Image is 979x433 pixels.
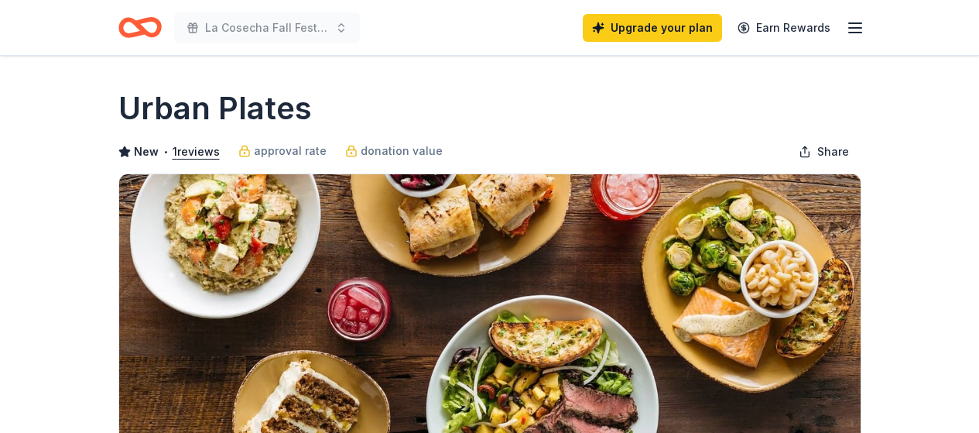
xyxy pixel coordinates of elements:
a: Upgrade your plan [583,14,722,42]
span: New [134,143,159,161]
span: La Cosecha Fall Festival [205,19,329,37]
h1: Urban Plates [118,87,312,130]
button: La Cosecha Fall Festival [174,12,360,43]
a: Earn Rewards [728,14,840,42]
a: Home [118,9,162,46]
a: donation value [345,142,443,160]
span: approval rate [254,142,327,160]
button: 1reviews [173,143,220,161]
span: • [163,146,168,158]
button: Share [786,136,861,167]
span: Share [817,143,849,161]
span: donation value [361,142,443,160]
a: approval rate [238,142,327,160]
